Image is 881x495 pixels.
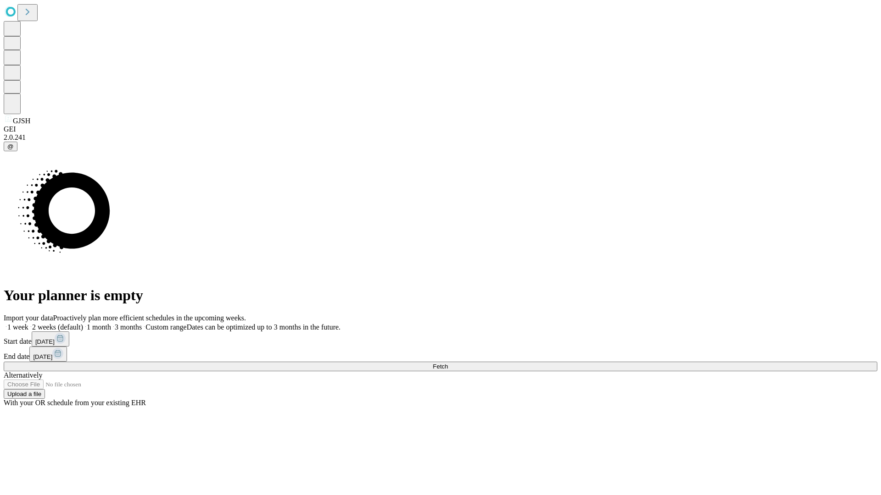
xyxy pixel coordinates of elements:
span: [DATE] [35,338,55,345]
span: @ [7,143,14,150]
span: Alternatively [4,371,42,379]
span: Fetch [433,363,448,370]
button: Upload a file [4,389,45,399]
span: 3 months [115,323,142,331]
span: GJSH [13,117,30,125]
div: End date [4,346,877,362]
button: @ [4,142,17,151]
div: Start date [4,331,877,346]
span: 1 month [87,323,111,331]
span: Custom range [145,323,186,331]
span: Import your data [4,314,53,322]
span: 1 week [7,323,28,331]
span: [DATE] [33,353,52,360]
h1: Your planner is empty [4,287,877,304]
button: [DATE] [29,346,67,362]
button: [DATE] [32,331,69,346]
div: 2.0.241 [4,133,877,142]
button: Fetch [4,362,877,371]
div: GEI [4,125,877,133]
span: 2 weeks (default) [32,323,83,331]
span: Proactively plan more efficient schedules in the upcoming weeks. [53,314,246,322]
span: Dates can be optimized up to 3 months in the future. [187,323,340,331]
span: With your OR schedule from your existing EHR [4,399,146,407]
